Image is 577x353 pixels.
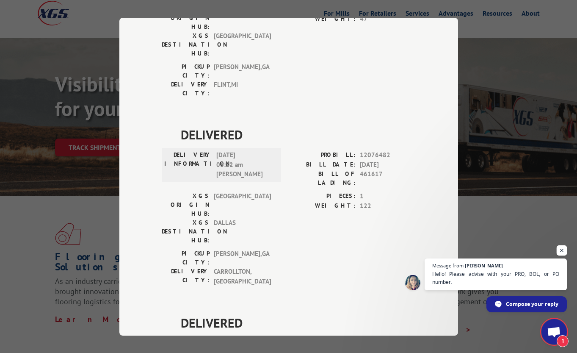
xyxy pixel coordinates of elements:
label: DELIVERY CITY: [162,267,210,286]
span: [DATE] [360,160,416,170]
span: Message from [432,263,464,268]
span: [GEOGRAPHIC_DATA] [214,5,271,31]
label: PICKUP CITY: [162,62,210,80]
span: 1 [360,192,416,201]
label: WEIGHT: [289,201,356,211]
span: [DATE] 06:22 am [PERSON_NAME] [216,150,273,179]
span: Hello! Please advise with your PRO, BOL, or PO number. [432,270,559,286]
label: DELIVERY INFORMATION: [164,150,212,179]
span: 1 [557,335,569,347]
span: [PERSON_NAME] [465,263,503,268]
span: 122 [360,201,416,211]
span: Compose your reply [506,297,558,311]
span: DALLAS [214,218,271,245]
label: BILL OF LADING: [289,170,356,187]
label: DELIVERY CITY: [162,80,210,98]
span: DELIVERED [181,125,416,144]
label: XGS ORIGIN HUB: [162,192,210,218]
span: [GEOGRAPHIC_DATA] [214,192,271,218]
label: PICKUP CITY: [162,249,210,267]
span: 47 [360,14,416,24]
span: 461617 [360,170,416,187]
label: PROBILL: [289,150,356,160]
label: XGS DESTINATION HUB: [162,218,210,245]
span: FLINT , MI [214,80,271,98]
label: XGS DESTINATION HUB: [162,31,210,58]
span: [GEOGRAPHIC_DATA] [214,31,271,58]
label: BILL DATE: [289,160,356,170]
span: 12076482 [360,150,416,160]
span: [PERSON_NAME] , GA [214,62,271,80]
span: CARROLLTON , [GEOGRAPHIC_DATA] [214,267,271,286]
div: Open chat [541,319,567,345]
label: PIECES: [289,192,356,201]
span: DELIVERED [181,313,416,332]
label: XGS ORIGIN HUB: [162,5,210,31]
label: WEIGHT: [289,14,356,24]
span: [PERSON_NAME] , GA [214,249,271,267]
